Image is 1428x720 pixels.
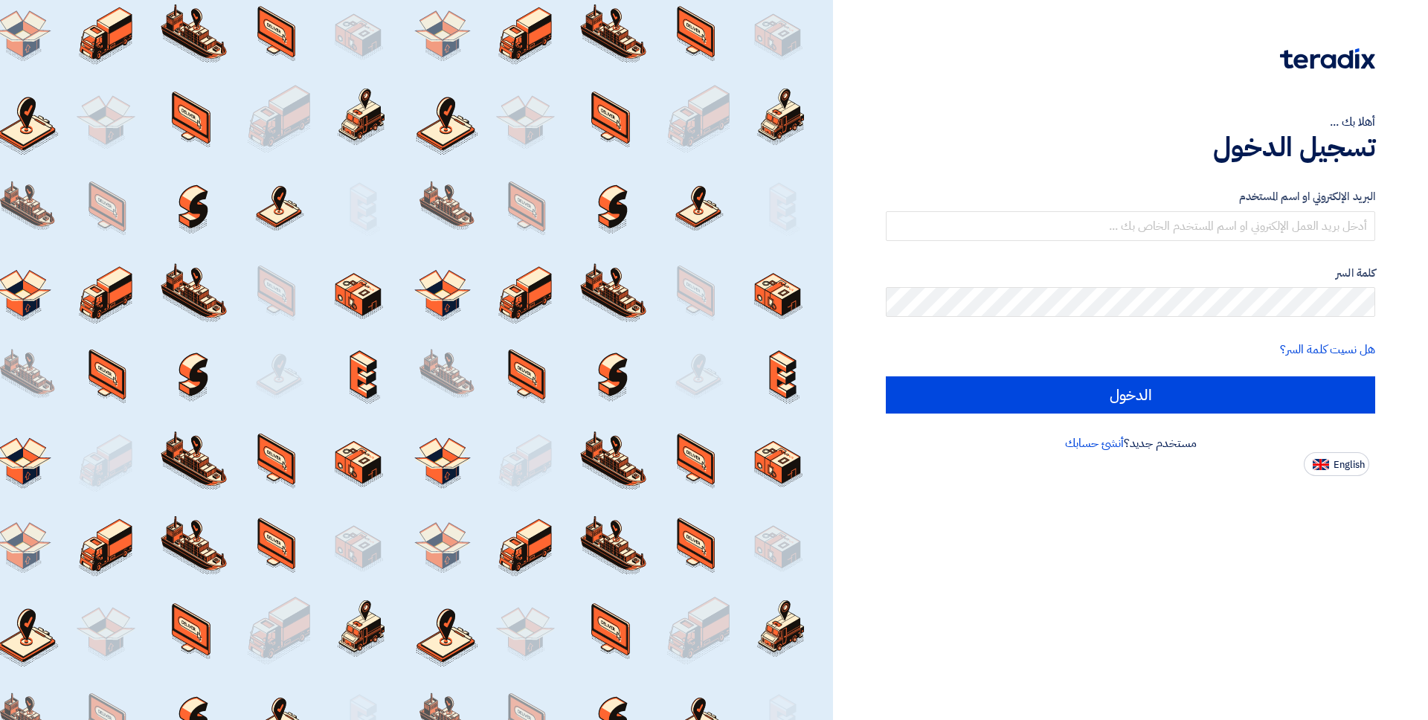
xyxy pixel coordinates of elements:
[886,265,1375,282] label: كلمة السر
[886,113,1375,131] div: أهلا بك ...
[1065,434,1124,452] a: أنشئ حسابك
[1334,460,1365,470] span: English
[1304,452,1369,476] button: English
[886,131,1375,164] h1: تسجيل الدخول
[886,211,1375,241] input: أدخل بريد العمل الإلكتروني او اسم المستخدم الخاص بك ...
[1280,48,1375,69] img: Teradix logo
[886,376,1375,414] input: الدخول
[1280,341,1375,359] a: هل نسيت كلمة السر؟
[886,188,1375,205] label: البريد الإلكتروني او اسم المستخدم
[886,434,1375,452] div: مستخدم جديد؟
[1313,459,1329,470] img: en-US.png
